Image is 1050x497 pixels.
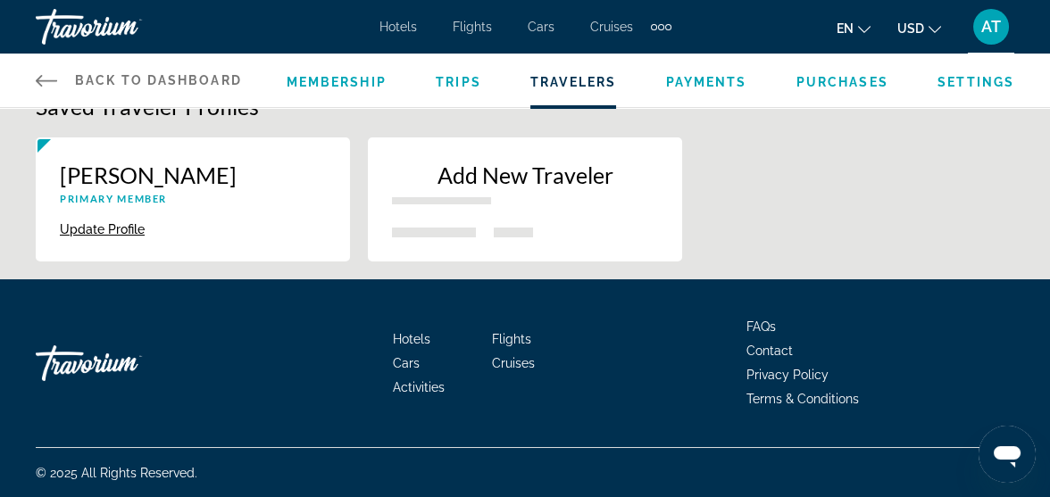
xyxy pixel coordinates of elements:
a: FAQs [746,319,776,334]
button: Update Profile {{ traveler.firstName }} {{ traveler.lastName }} [60,221,145,237]
button: User Menu [968,8,1014,46]
button: New traveler [368,137,682,261]
a: Flights [492,332,531,346]
a: Purchases [796,75,888,89]
a: Cars [528,20,554,34]
a: Cars [393,356,420,370]
a: Hotels [379,20,417,34]
a: Cruises [590,20,633,34]
a: Terms & Conditions [746,392,859,406]
a: Hotels [393,332,430,346]
a: Payments [666,75,747,89]
a: Travorium [36,4,214,50]
span: © 2025 All Rights Reserved. [36,466,197,480]
a: Go Home [36,336,214,390]
a: Membership [287,75,387,89]
a: Cruises [492,356,535,370]
p: Primary Member [60,193,326,204]
span: en [837,21,854,36]
a: Back to Dashboard [36,54,242,107]
span: USD [897,21,924,36]
a: Trips [436,75,481,89]
button: Extra navigation items [651,12,671,41]
a: Settings [937,75,1014,89]
p: Add New Traveler [392,162,658,188]
iframe: Button to launch messaging window [979,426,1036,483]
button: Change currency [897,15,941,41]
span: AT [981,18,1001,36]
a: Privacy Policy [746,368,829,382]
a: Contact [746,344,793,358]
a: Activities [393,380,445,394]
p: [PERSON_NAME] [60,162,326,188]
a: Flights [453,20,492,34]
a: Travelers [530,75,616,89]
button: Change language [837,15,871,41]
span: Back to Dashboard [75,73,242,87]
